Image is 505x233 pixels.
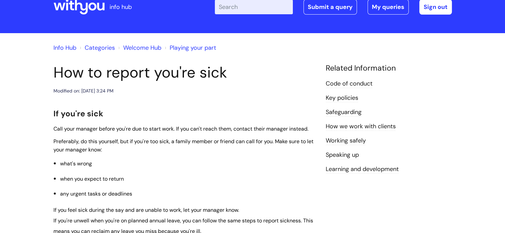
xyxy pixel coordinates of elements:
[53,108,103,119] span: If you're sick
[326,165,399,174] a: Learning and development
[60,190,132,197] span: any urgent tasks or deadlines
[53,87,114,95] div: Modified on: [DATE] 3:24 PM
[326,137,366,145] a: Working safely
[326,94,358,102] a: Key policies
[85,44,115,52] a: Categories
[117,42,161,53] li: Welcome Hub
[326,108,362,117] a: Safeguarding
[170,44,216,52] a: Playing your part
[326,151,359,159] a: Speaking up
[53,138,313,153] span: Preferably, do this yourself, but if you're too sick, a family member or friend can call for you....
[326,80,373,88] a: Code of conduct
[326,64,452,73] h4: Related Information
[326,122,396,131] a: How we work with clients
[53,64,316,82] h1: How to report you're sick
[60,175,124,182] span: when you expect to return
[53,206,239,213] span: If you feel sick during the say and are unable to work, let your manager know.
[78,42,115,53] li: Solution home
[53,125,308,132] span: Call your manager before you're due to start work. If you can't reach them, contact their manager...
[53,44,76,52] a: Info Hub
[60,160,92,167] span: what's wrong
[123,44,161,52] a: Welcome Hub
[110,2,132,12] p: info hub
[163,42,216,53] li: Playing your part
